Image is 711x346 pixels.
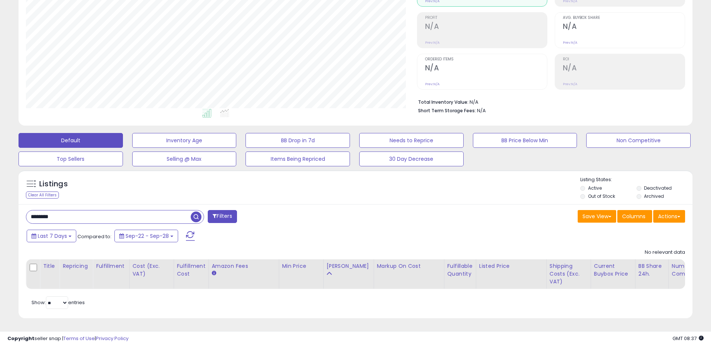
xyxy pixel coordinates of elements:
[126,232,169,240] span: Sep-22 - Sep-28
[447,262,473,278] div: Fulfillable Quantity
[477,107,486,114] span: N/A
[563,16,685,20] span: Avg. Buybox Share
[31,299,85,306] span: Show: entries
[282,262,320,270] div: Min Price
[208,210,237,223] button: Filters
[588,193,615,199] label: Out of Stock
[77,233,111,240] span: Compared to:
[672,262,699,278] div: Num of Comp.
[63,335,95,342] a: Terms of Use
[588,185,602,191] label: Active
[563,64,685,74] h2: N/A
[418,99,468,105] b: Total Inventory Value:
[38,232,67,240] span: Last 7 Days
[246,133,350,148] button: BB Drop in 7d
[425,16,547,20] span: Profit
[212,270,216,277] small: Amazon Fees.
[26,192,59,199] div: Clear All Filters
[114,230,178,242] button: Sep-22 - Sep-28
[132,152,237,166] button: Selling @ Max
[425,22,547,32] h2: N/A
[645,249,685,256] div: No relevant data
[672,335,704,342] span: 2025-10-6 08:37 GMT
[617,210,652,223] button: Columns
[133,262,171,278] div: Cost (Exc. VAT)
[418,107,476,114] b: Short Term Storage Fees:
[374,259,444,289] th: The percentage added to the cost of goods (COGS) that forms the calculator for Min & Max prices.
[212,262,276,270] div: Amazon Fees
[132,133,237,148] button: Inventory Age
[479,262,543,270] div: Listed Price
[425,57,547,61] span: Ordered Items
[563,22,685,32] h2: N/A
[563,40,577,45] small: Prev: N/A
[377,262,441,270] div: Markup on Cost
[7,335,34,342] strong: Copyright
[653,210,685,223] button: Actions
[19,152,123,166] button: Top Sellers
[473,133,577,148] button: BB Price Below Min
[359,152,464,166] button: 30 Day Decrease
[580,176,692,183] p: Listing States:
[425,64,547,74] h2: N/A
[550,262,588,286] div: Shipping Costs (Exc. VAT)
[586,133,691,148] button: Non Competitive
[359,133,464,148] button: Needs to Reprice
[644,193,664,199] label: Archived
[425,40,440,45] small: Prev: N/A
[96,335,128,342] a: Privacy Policy
[327,262,371,270] div: [PERSON_NAME]
[425,82,440,86] small: Prev: N/A
[27,230,76,242] button: Last 7 Days
[63,262,90,270] div: Repricing
[7,335,128,342] div: seller snap | |
[246,152,350,166] button: Items Being Repriced
[594,262,632,278] div: Current Buybox Price
[19,133,123,148] button: Default
[177,262,206,278] div: Fulfillment Cost
[96,262,126,270] div: Fulfillment
[638,262,665,278] div: BB Share 24h.
[43,262,56,270] div: Title
[644,185,672,191] label: Deactivated
[563,82,577,86] small: Prev: N/A
[563,57,685,61] span: ROI
[418,97,680,106] li: N/A
[39,179,68,189] h5: Listings
[622,213,645,220] span: Columns
[578,210,616,223] button: Save View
